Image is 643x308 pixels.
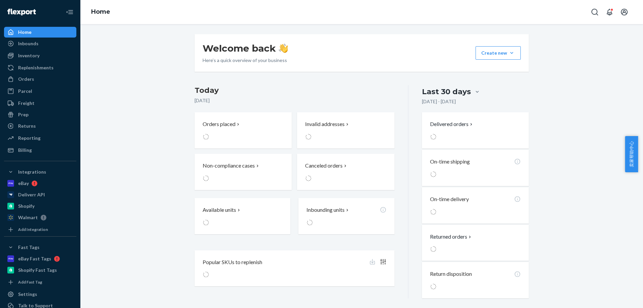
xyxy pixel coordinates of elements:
[4,121,76,131] a: Returns
[618,5,631,19] button: Open account menu
[18,279,42,285] div: Add Fast Tag
[86,2,116,22] ol: breadcrumbs
[4,145,76,156] a: Billing
[18,267,57,273] div: Shopify Fast Tags
[305,162,343,170] p: Canceled orders
[4,86,76,97] a: Parcel
[476,46,521,60] button: Create new
[203,120,235,128] p: Orders placed
[4,74,76,84] a: Orders
[18,227,48,232] div: Add Integration
[18,180,29,187] div: eBay
[603,5,616,19] button: Open notifications
[18,29,31,36] div: Home
[422,86,471,97] div: Last 30 days
[18,214,38,221] div: Walmart
[18,191,45,198] div: Deliverr API
[297,112,394,148] button: Invalid addresses
[4,50,76,61] a: Inventory
[297,154,394,190] button: Canceled orders
[430,270,472,278] p: Return disposition
[4,253,76,264] a: eBay Fast Tags
[18,135,41,141] div: Reporting
[430,158,470,166] p: On-time shipping
[195,97,395,104] p: [DATE]
[4,189,76,200] a: Deliverr API
[195,112,292,148] button: Orders placed
[430,120,474,128] button: Delivered orders
[18,88,32,95] div: Parcel
[18,111,28,118] div: Prep
[18,64,54,71] div: Replenishments
[4,98,76,109] a: Freight
[279,44,288,53] img: hand-wave emoji
[430,195,469,203] p: On-time delivery
[4,226,76,234] a: Add Integration
[422,98,456,105] p: [DATE] - [DATE]
[18,40,39,47] div: Inbounds
[625,136,638,172] button: 卖家帮助中心
[203,258,262,266] p: Popular SKUs to replenish
[91,8,110,15] a: Home
[4,27,76,38] a: Home
[4,278,76,286] a: Add Fast Tag
[4,178,76,189] a: eBay
[203,57,288,64] p: Here’s a quick overview of your business
[7,9,36,15] img: Flexport logo
[18,147,32,153] div: Billing
[18,255,51,262] div: eBay Fast Tags
[203,162,255,170] p: Non-compliance cases
[18,203,34,209] div: Shopify
[430,233,473,241] button: Returned orders
[203,206,236,214] p: Available units
[4,242,76,253] button: Fast Tags
[4,62,76,73] a: Replenishments
[18,76,34,82] div: Orders
[588,5,601,19] button: Open Search Box
[18,244,40,251] div: Fast Tags
[4,212,76,223] a: Walmart
[195,198,290,234] button: Available units
[298,198,394,234] button: Inbounding units
[63,5,76,19] button: Close Navigation
[18,100,34,107] div: Freight
[305,120,345,128] p: Invalid addresses
[4,133,76,143] a: Reporting
[18,52,40,59] div: Inventory
[18,123,36,129] div: Returns
[195,154,292,190] button: Non-compliance cases
[4,201,76,211] a: Shopify
[4,167,76,177] button: Integrations
[203,42,288,54] h1: Welcome back
[18,291,37,298] div: Settings
[4,38,76,49] a: Inbounds
[4,289,76,300] a: Settings
[195,85,395,96] h3: Today
[4,109,76,120] a: Prep
[18,169,46,175] div: Integrations
[306,206,345,214] p: Inbounding units
[4,265,76,275] a: Shopify Fast Tags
